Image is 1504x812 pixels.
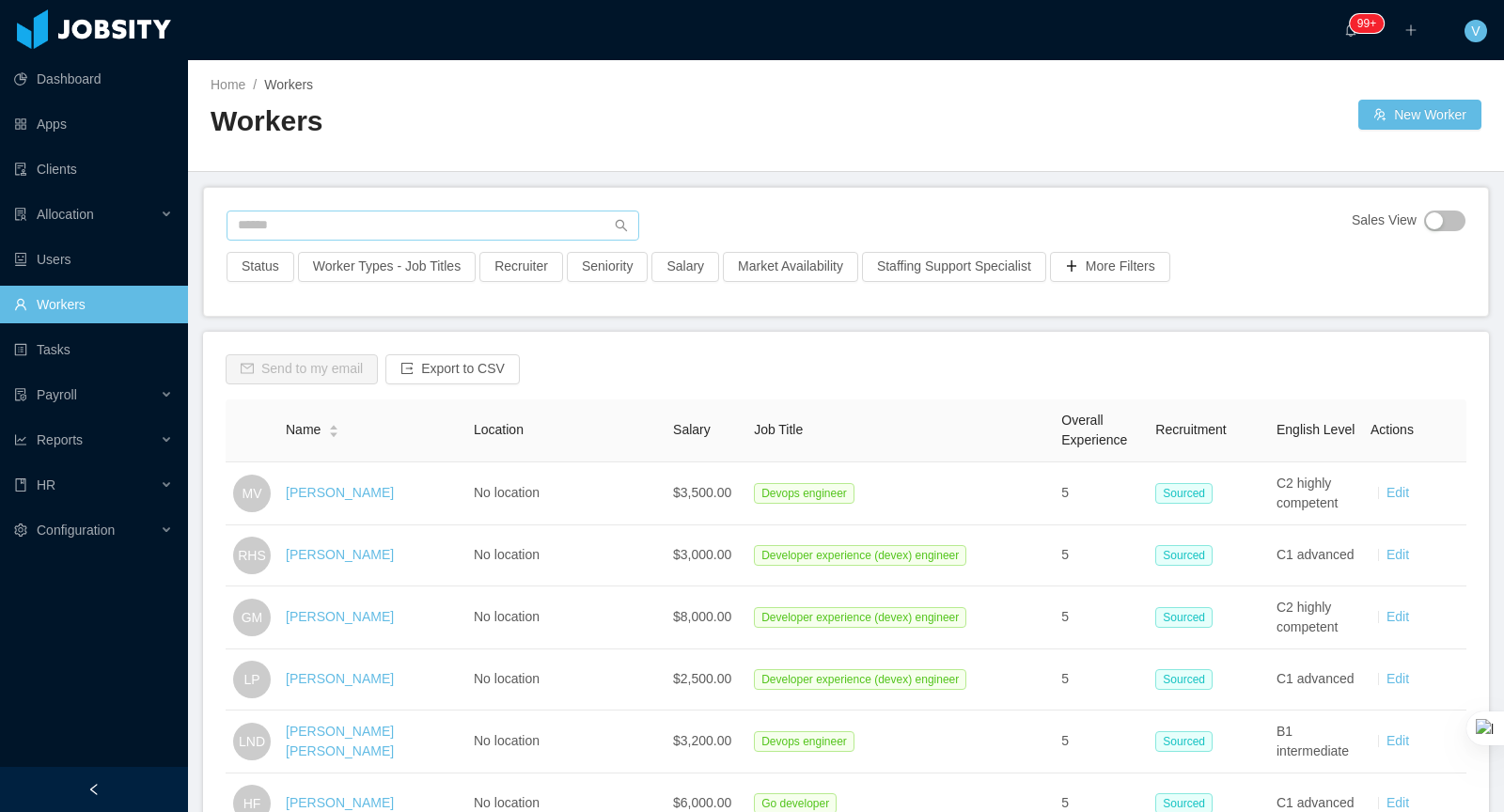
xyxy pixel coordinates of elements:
a: Sourced [1155,733,1220,748]
td: No location [466,462,666,525]
a: Edit [1386,485,1409,500]
sup: 903 [1350,14,1384,33]
span: Payroll [37,387,77,402]
button: Market Availability [723,252,858,282]
a: Sourced [1155,547,1220,562]
span: Sourced [1155,731,1213,752]
td: 5 [1054,586,1148,649]
h2: Workers [211,102,846,141]
span: LND [239,723,265,760]
span: Sourced [1155,669,1213,690]
td: 5 [1054,525,1148,586]
span: Devops engineer [754,731,854,752]
button: Seniority [567,252,648,282]
span: Location [474,422,524,437]
a: icon: auditClients [14,150,173,188]
span: MV [243,475,262,512]
td: 5 [1054,462,1148,525]
a: [PERSON_NAME] [PERSON_NAME] [286,724,394,758]
span: RHS [238,537,266,574]
span: $3,000.00 [673,547,731,562]
span: Workers [264,77,313,92]
span: Salary [673,422,711,437]
a: icon: pie-chartDashboard [14,60,173,98]
span: $6,000.00 [673,795,731,810]
td: No location [466,586,666,649]
td: C2 highly competent [1269,462,1363,525]
span: Developer experience (devex) engineer [754,607,966,628]
i: icon: file-protect [14,388,27,401]
i: icon: setting [14,523,27,537]
span: V [1471,20,1480,42]
td: C1 advanced [1269,525,1363,586]
button: Worker Types - Job Titles [298,252,476,282]
span: $8,000.00 [673,609,731,624]
i: icon: solution [14,208,27,221]
td: No location [466,710,666,773]
a: icon: profileTasks [14,331,173,368]
a: [PERSON_NAME] [286,795,394,810]
td: No location [466,649,666,710]
a: icon: userWorkers [14,286,173,323]
a: Sourced [1155,485,1220,500]
span: HR [37,477,55,492]
button: icon: plusMore Filters [1050,252,1170,282]
span: Developer experience (devex) engineer [754,669,966,690]
div: Sort [328,422,339,435]
span: Sales View [1352,211,1417,231]
i: icon: caret-down [329,429,339,435]
span: Sourced [1155,545,1213,566]
span: LP [243,661,259,698]
a: Home [211,77,245,92]
td: C1 advanced [1269,649,1363,710]
button: Salary [651,252,719,282]
a: [PERSON_NAME] [286,671,394,686]
button: Staffing Support Specialist [862,252,1046,282]
span: Name [286,420,321,440]
button: Recruiter [479,252,563,282]
button: icon: usergroup-addNew Worker [1358,100,1481,130]
i: icon: plus [1404,23,1418,37]
span: Developer experience (devex) engineer [754,545,966,566]
td: B1 intermediate [1269,710,1363,773]
span: / [253,77,257,92]
i: icon: caret-up [329,423,339,429]
span: Sourced [1155,607,1213,628]
a: Sourced [1155,609,1220,624]
span: Allocation [37,207,94,222]
i: icon: bell [1344,23,1357,37]
a: Edit [1386,733,1409,748]
a: [PERSON_NAME] [286,485,394,500]
a: Edit [1386,609,1409,624]
td: 5 [1054,710,1148,773]
td: C2 highly competent [1269,586,1363,649]
span: $2,500.00 [673,671,731,686]
button: icon: exportExport to CSV [385,354,520,384]
a: Edit [1386,547,1409,562]
a: Edit [1386,795,1409,810]
span: $3,200.00 [673,733,731,748]
i: icon: search [615,219,628,232]
span: Recruitment [1155,422,1226,437]
a: Sourced [1155,671,1220,686]
a: icon: robotUsers [14,241,173,278]
a: icon: appstoreApps [14,105,173,143]
span: Devops engineer [754,483,854,504]
span: Sourced [1155,483,1213,504]
a: [PERSON_NAME] [286,609,394,624]
a: Edit [1386,671,1409,686]
a: Sourced [1155,795,1220,810]
span: Overall Experience [1061,413,1127,447]
i: icon: line-chart [14,433,27,446]
td: No location [466,525,666,586]
a: [PERSON_NAME] [286,547,394,562]
span: GM [242,599,263,636]
span: English Level [1277,422,1355,437]
span: $3,500.00 [673,485,731,500]
span: Reports [37,432,83,447]
span: Actions [1371,422,1414,437]
i: icon: book [14,478,27,492]
td: 5 [1054,649,1148,710]
span: Job Title [754,422,803,437]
